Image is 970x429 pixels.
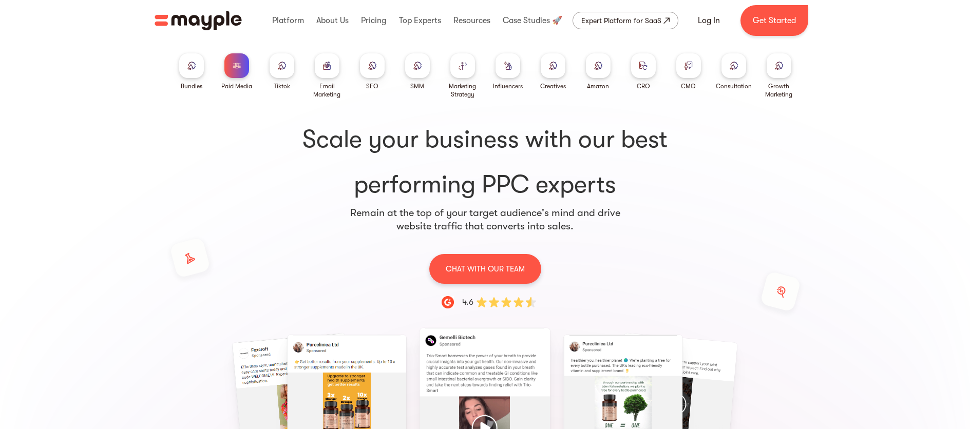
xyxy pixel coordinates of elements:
[760,53,797,99] a: Growth Marketing
[587,82,609,90] div: Amazon
[173,123,797,156] span: Scale your business with our best
[444,82,481,99] div: Marketing Strategy
[586,53,611,90] a: Amazon
[358,4,389,37] div: Pricing
[221,82,252,90] div: Paid Media
[350,206,621,233] p: Remain at the top of your target audience's mind and drive website traffic that converts into sales.
[581,14,661,27] div: Expert Platform for SaaS
[462,296,473,308] div: 4.6
[540,53,566,90] a: Creatives
[274,82,290,90] div: Tiktok
[270,53,294,90] a: Tiktok
[366,82,378,90] div: SEO
[309,53,346,99] a: Email Marketing
[155,11,242,30] a: home
[493,53,523,90] a: Influencers
[716,82,752,90] div: Consultation
[429,254,541,284] a: CHAT WITH OUR TEAM
[676,53,701,90] a: CMO
[740,5,808,36] a: Get Started
[221,53,252,90] a: Paid Media
[681,82,696,90] div: CMO
[493,82,523,90] div: Influencers
[573,12,678,29] a: Expert Platform for SaaS
[181,82,202,90] div: Bundles
[716,53,752,90] a: Consultation
[637,82,650,90] div: CRO
[631,53,656,90] a: CRO
[314,4,351,37] div: About Us
[410,82,424,90] div: SMM
[155,11,242,30] img: Mayple logo
[760,82,797,99] div: Growth Marketing
[173,123,797,201] h1: performing PPC experts
[686,8,732,33] a: Log In
[309,82,346,99] div: Email Marketing
[451,4,493,37] div: Resources
[396,4,444,37] div: Top Experts
[540,82,566,90] div: Creatives
[444,53,481,99] a: Marketing Strategy
[270,4,307,37] div: Platform
[360,53,385,90] a: SEO
[405,53,430,90] a: SMM
[179,53,204,90] a: Bundles
[446,262,525,276] p: CHAT WITH OUR TEAM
